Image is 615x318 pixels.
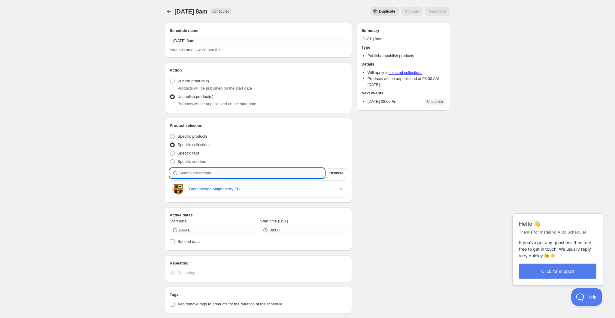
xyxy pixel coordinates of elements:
[427,99,443,104] span: Unpublish
[177,134,207,139] span: Specific products
[368,70,445,76] li: Will apply to
[368,53,445,59] li: Publish/unpublish products
[368,76,445,88] li: Products will be unpublished at 08:00 AM [DATE]
[177,159,206,164] span: Specific vendors
[571,288,603,306] iframe: Help Scout Beacon - Open
[177,102,256,106] span: Products will be unpublished on the start date
[362,36,445,42] p: [DATE] 8am
[179,168,325,178] input: Search collections
[177,271,195,275] span: Repeating
[177,239,200,244] span: Set end date
[177,79,209,83] span: Publish product(s)
[379,9,395,14] span: Duplicate
[362,44,445,50] h2: Type
[177,86,252,90] span: Products will be published on the start date
[510,199,606,288] iframe: Help Scout Beacon - Messages and Notifications
[362,90,445,96] h2: Next events
[189,186,334,192] a: Broomhedge Maghaberry FC
[170,219,186,223] span: Start date
[389,70,423,75] a: selected collections
[170,47,221,52] span: Your customers won't see this
[260,219,288,223] span: Start time (BST)
[170,67,347,73] h2: Action
[174,8,208,15] span: [DATE] 8am
[177,142,211,147] span: Specific collections
[177,302,282,306] span: Add/remove tags to products for the duration of the schedule
[212,9,229,14] span: Scheduled
[170,260,347,266] h2: Repeating
[177,94,214,99] span: Unpublish product(s)
[362,28,445,34] h2: Summary
[170,212,347,218] h2: Active dates
[170,123,347,129] h2: Product selection
[329,170,344,176] span: Browse
[368,99,396,105] p: [DATE] 08:00 Fri
[165,7,173,16] button: Schedules
[170,28,347,34] h2: Schedule name
[326,168,347,178] button: Browse
[362,61,445,67] h2: Details
[170,292,347,298] h2: Tags
[177,151,200,155] span: Specific tags
[371,7,399,16] button: Secondary action label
